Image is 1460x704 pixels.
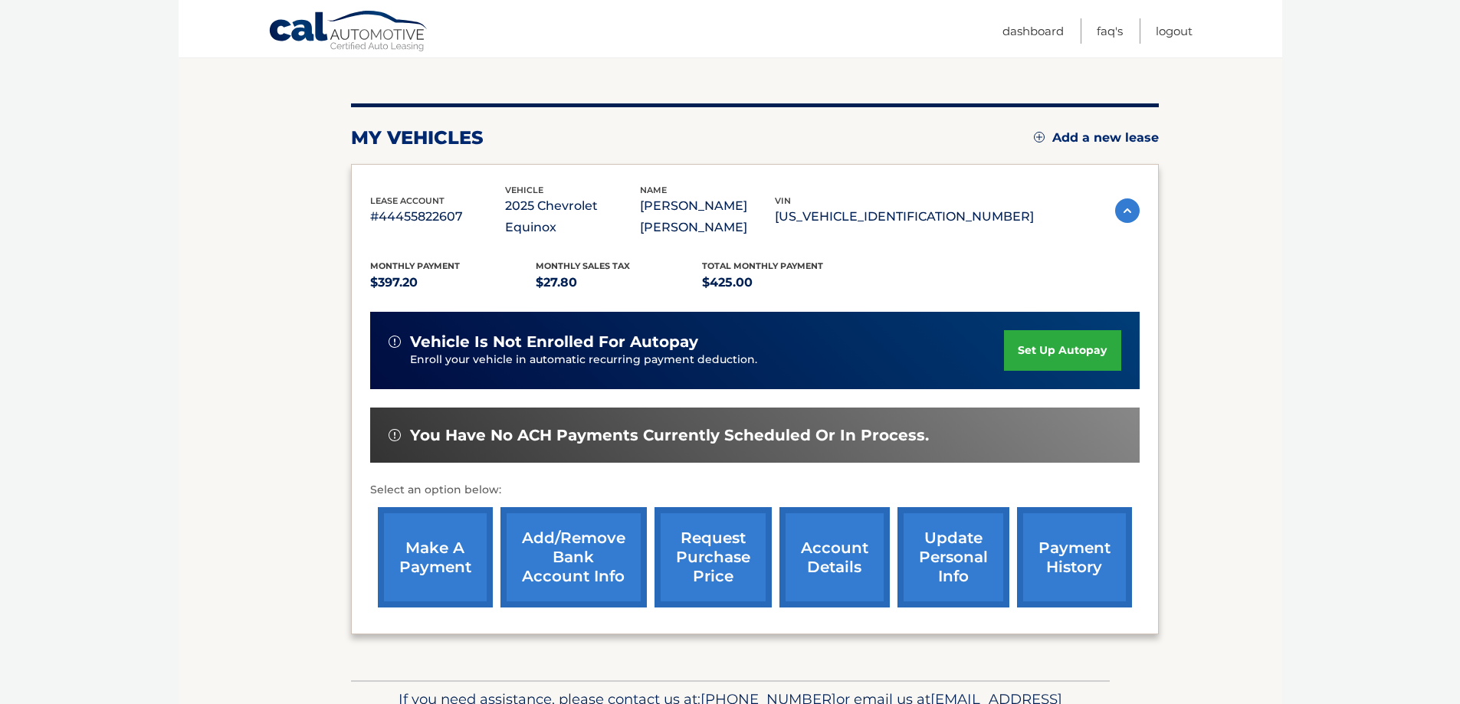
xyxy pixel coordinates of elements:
[370,481,1140,499] p: Select an option below:
[389,429,401,441] img: alert-white.svg
[370,272,536,293] p: $397.20
[1034,130,1159,146] a: Add a new lease
[505,185,543,195] span: vehicle
[1115,198,1140,223] img: accordion-active.svg
[1156,18,1193,44] a: Logout
[378,507,493,607] a: make a payment
[702,272,868,293] p: $425.00
[389,336,401,348] img: alert-white.svg
[1017,507,1132,607] a: payment history
[505,195,640,238] p: 2025 Chevrolet Equinox
[897,507,1009,607] a: update personal info
[775,206,1034,228] p: [US_VEHICLE_IDENTIFICATION_NUMBER]
[500,507,647,607] a: Add/Remove bank account info
[702,260,823,271] span: Total Monthly Payment
[536,260,630,271] span: Monthly sales Tax
[640,185,667,195] span: name
[775,195,791,206] span: vin
[1002,18,1064,44] a: Dashboard
[410,332,698,352] span: vehicle is not enrolled for autopay
[351,126,484,149] h2: my vehicles
[370,206,505,228] p: #44455822607
[1097,18,1123,44] a: FAQ's
[410,352,1005,368] p: Enroll your vehicle in automatic recurring payment deduction.
[370,195,445,206] span: lease account
[640,195,775,238] p: [PERSON_NAME] [PERSON_NAME]
[1004,330,1120,371] a: set up autopay
[268,10,429,54] a: Cal Automotive
[370,260,460,271] span: Monthly Payment
[1034,132,1045,142] img: add.svg
[655,507,772,607] a: request purchase price
[410,426,929,445] span: You have no ACH payments currently scheduled or in process.
[536,272,702,293] p: $27.80
[779,507,890,607] a: account details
